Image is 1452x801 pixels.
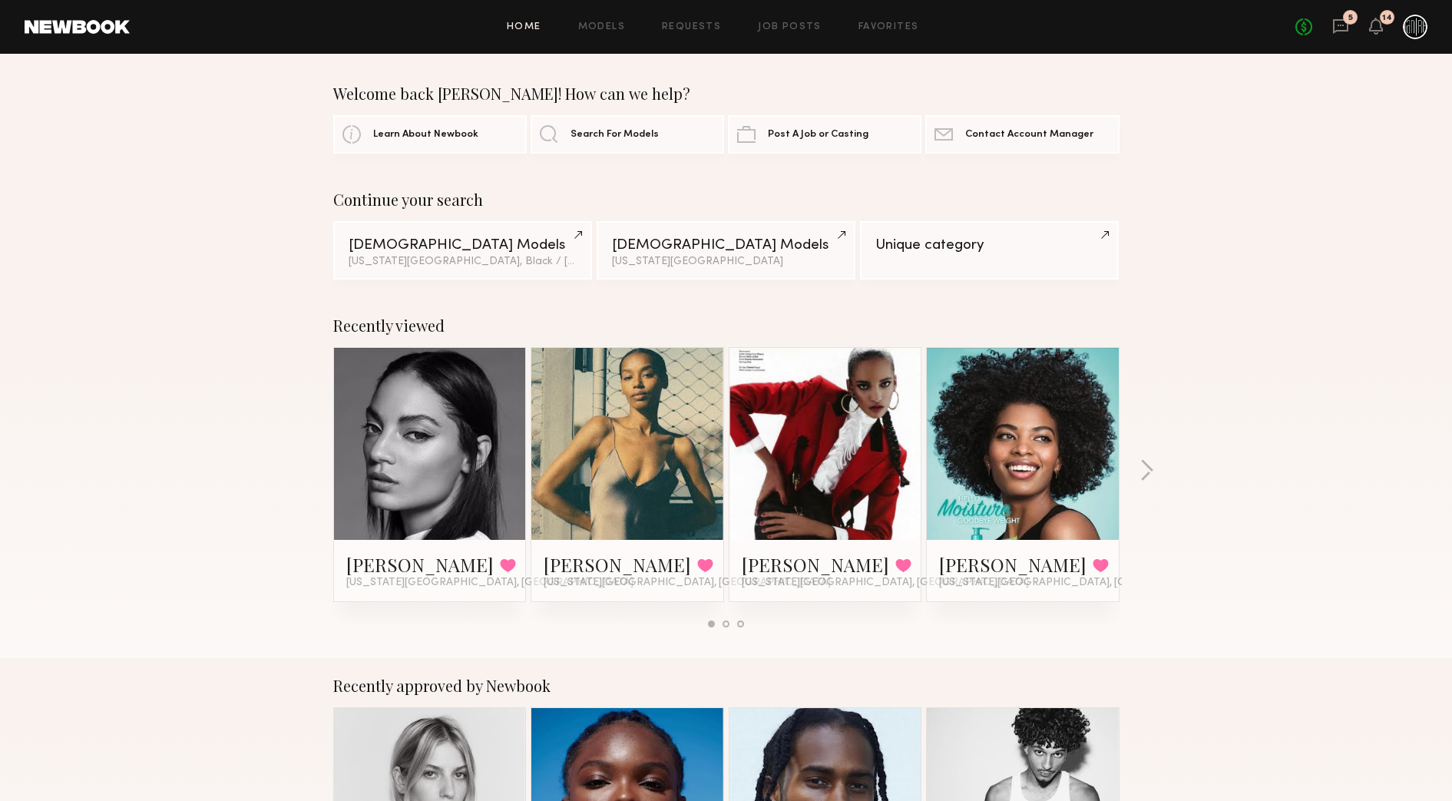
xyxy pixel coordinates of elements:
span: Learn About Newbook [373,130,478,140]
div: [DEMOGRAPHIC_DATA] Models [349,238,577,253]
div: Continue your search [333,190,1120,209]
span: [US_STATE][GEOGRAPHIC_DATA], [GEOGRAPHIC_DATA] [742,577,1029,589]
a: Post A Job or Casting [728,115,921,154]
div: Recently viewed [333,316,1120,335]
span: Post A Job or Casting [768,130,868,140]
a: [PERSON_NAME] [939,552,1087,577]
a: Contact Account Manager [925,115,1119,154]
a: Requests [662,22,721,32]
a: [PERSON_NAME] [346,552,494,577]
span: [US_STATE][GEOGRAPHIC_DATA], [GEOGRAPHIC_DATA] [939,577,1226,589]
div: 14 [1382,14,1392,22]
div: [US_STATE][GEOGRAPHIC_DATA], Black / [DEMOGRAPHIC_DATA] [349,257,577,267]
a: 5 [1332,18,1349,37]
a: Learn About Newbook [333,115,527,154]
a: Favorites [858,22,919,32]
a: Unique category [860,221,1119,280]
div: 5 [1348,14,1353,22]
div: Recently approved by Newbook [333,677,1120,695]
a: Search For Models [531,115,724,154]
a: Models [578,22,625,32]
a: [DEMOGRAPHIC_DATA] Models[US_STATE][GEOGRAPHIC_DATA] [597,221,855,280]
a: [PERSON_NAME] [742,552,889,577]
a: Job Posts [758,22,822,32]
div: Unique category [875,238,1103,253]
span: [US_STATE][GEOGRAPHIC_DATA], [GEOGRAPHIC_DATA] [544,577,831,589]
div: [US_STATE][GEOGRAPHIC_DATA] [612,257,840,267]
span: Search For Models [571,130,659,140]
a: Home [507,22,541,32]
a: [DEMOGRAPHIC_DATA] Models[US_STATE][GEOGRAPHIC_DATA], Black / [DEMOGRAPHIC_DATA] [333,221,592,280]
a: [PERSON_NAME] [544,552,691,577]
span: [US_STATE][GEOGRAPHIC_DATA], [GEOGRAPHIC_DATA] [346,577,633,589]
span: Contact Account Manager [965,130,1093,140]
div: [DEMOGRAPHIC_DATA] Models [612,238,840,253]
div: Welcome back [PERSON_NAME]! How can we help? [333,84,1120,103]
